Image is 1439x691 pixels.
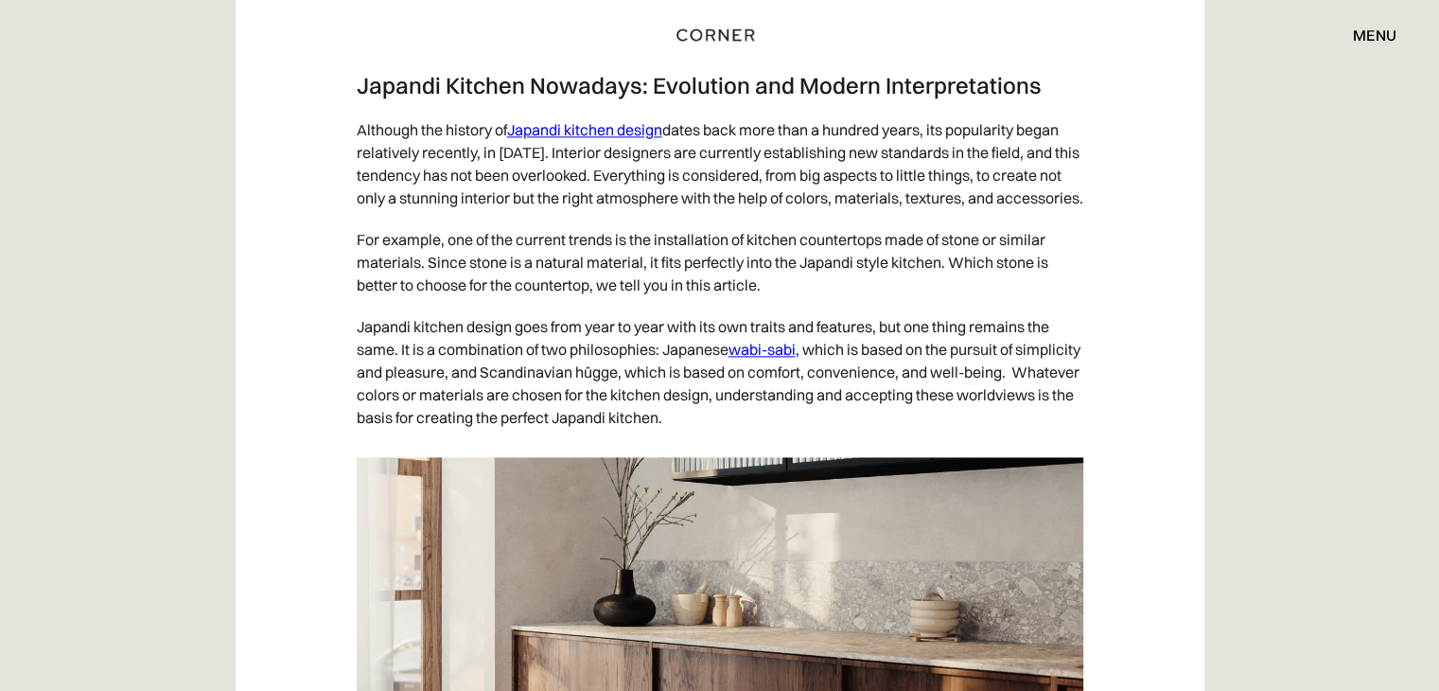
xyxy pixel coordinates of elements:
div: menu [1334,19,1396,51]
a: Japandi kitchen design [507,120,662,139]
a: home [668,23,772,47]
p: Although the history of dates back more than a hundred years, its popularity began relatively rec... [357,109,1083,219]
a: wabi-sabi [728,340,796,359]
p: For example, one of the current trends is the installation of kitchen countertops made of stone o... [357,219,1083,306]
h3: Japandi Kitchen Nowadays: Evolution and Modern Interpretations [357,71,1083,99]
div: menu [1353,27,1396,43]
p: Japandi kitchen design goes from year to year with its own traits and features, but one thing rem... [357,306,1083,438]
